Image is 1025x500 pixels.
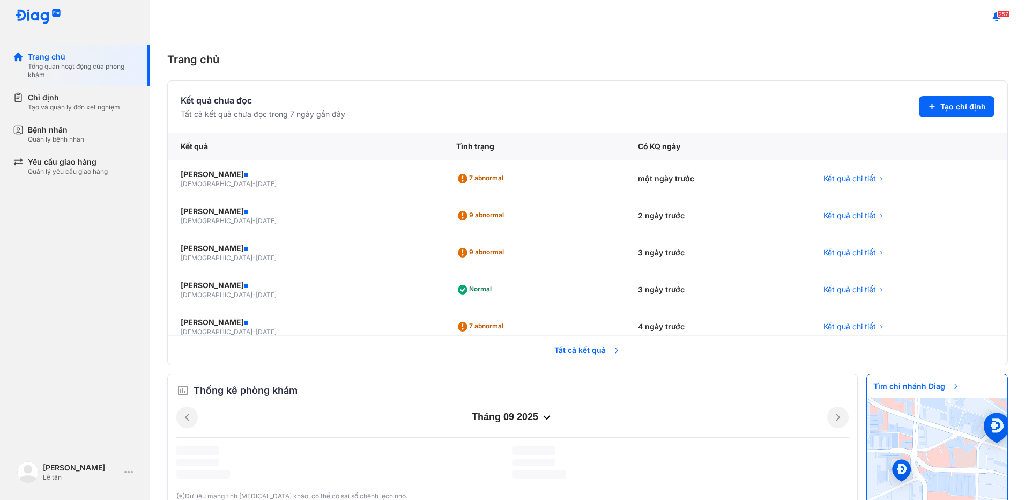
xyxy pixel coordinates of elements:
div: [PERSON_NAME] [181,206,430,217]
div: Kết quả [168,133,443,160]
span: [DATE] [256,180,277,188]
span: Kết quả chi tiết [823,210,876,221]
span: [DATE] [256,328,277,336]
span: [DEMOGRAPHIC_DATA] [181,254,252,262]
div: Quản lý yêu cầu giao hàng [28,167,108,176]
div: [PERSON_NAME] [181,317,430,328]
div: 2 ngày trước [625,197,811,234]
button: Tạo chỉ định [919,96,994,117]
div: tháng 09 2025 [198,411,827,424]
div: Trang chủ [28,52,137,62]
span: - [252,328,256,336]
div: một ngày trước [625,160,811,197]
div: 7 abnormal [456,318,508,335]
div: [PERSON_NAME] [181,169,430,180]
span: - [252,291,256,299]
div: [PERSON_NAME] [181,280,430,291]
div: Có KQ ngày [625,133,811,160]
span: Thống kê phòng khám [194,383,298,398]
div: Tạo và quản lý đơn xét nghiệm [28,103,120,112]
div: Tổng quan hoạt động của phòng khám [28,62,137,79]
span: Kết quả chi tiết [823,284,876,295]
span: ‌ [512,470,566,479]
span: - [252,180,256,188]
div: Yêu cầu giao hàng [28,157,108,167]
div: 4 ngày trước [625,308,811,345]
span: 257 [997,10,1010,18]
div: Trang chủ [167,52,1008,68]
span: [DATE] [256,217,277,225]
span: [DATE] [256,254,277,262]
div: Normal [456,281,496,298]
div: [PERSON_NAME] [181,243,430,254]
span: ‌ [512,459,555,466]
img: logo [15,9,61,25]
span: [DEMOGRAPHIC_DATA] [181,291,252,299]
span: Tìm chi nhánh Diag [867,374,967,398]
div: 9 abnormal [456,244,508,261]
div: [PERSON_NAME] [43,462,120,473]
span: - [252,217,256,225]
span: [DEMOGRAPHIC_DATA] [181,180,252,188]
div: Tình trạng [443,133,625,160]
span: Kết quả chi tiết [823,247,876,258]
span: - [252,254,256,262]
img: logo [17,461,39,483]
span: [DEMOGRAPHIC_DATA] [181,217,252,225]
span: ‌ [176,470,230,479]
img: order.5a6da16c.svg [176,384,189,397]
div: 9 abnormal [456,207,508,224]
div: Lễ tân [43,473,120,482]
span: ‌ [176,459,219,466]
span: Tất cả kết quả [548,339,627,362]
div: Bệnh nhân [28,124,84,135]
div: Kết quả chưa đọc [181,94,345,107]
span: Kết quả chi tiết [823,173,876,184]
div: Tất cả kết quả chưa đọc trong 7 ngày gần đây [181,109,345,120]
span: Kết quả chi tiết [823,321,876,332]
div: Quản lý bệnh nhân [28,135,84,144]
span: [DEMOGRAPHIC_DATA] [181,328,252,336]
span: ‌ [512,446,555,455]
div: 7 abnormal [456,170,508,187]
div: Chỉ định [28,92,120,103]
div: 3 ngày trước [625,234,811,271]
span: Tạo chỉ định [940,101,986,112]
div: 3 ngày trước [625,271,811,308]
span: ‌ [176,446,219,455]
span: [DATE] [256,291,277,299]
